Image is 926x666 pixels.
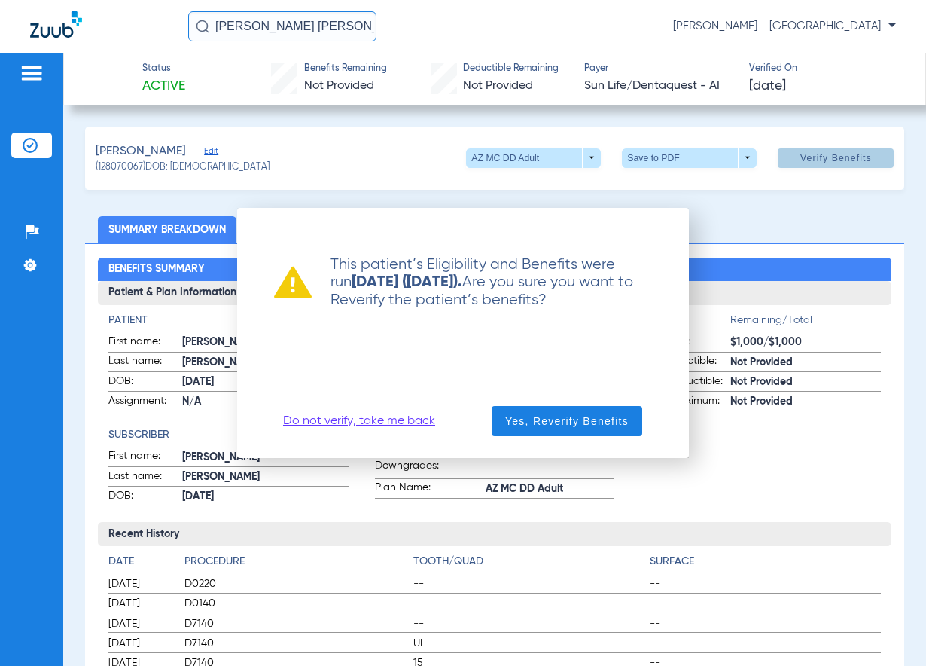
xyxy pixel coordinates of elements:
iframe: Chat Widget [851,594,926,666]
p: This patient’s Eligibility and Benefits were run Are you sure you want to Reverify the patient’s ... [312,256,652,309]
strong: [DATE] ([DATE]). [352,275,462,290]
img: warning already ran verification recently [274,266,312,298]
a: Do not verify, take me back [283,414,435,429]
span: Yes, Reverify Benefits [505,414,629,429]
button: Yes, Reverify Benefits [492,406,642,436]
